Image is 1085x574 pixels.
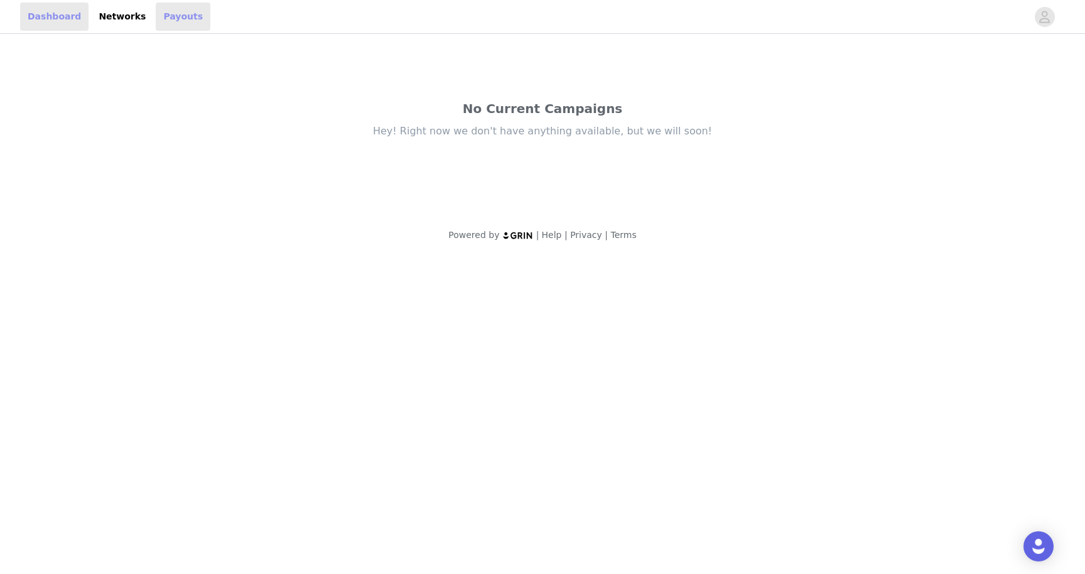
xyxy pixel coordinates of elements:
[570,230,602,240] a: Privacy
[1039,7,1050,27] div: avatar
[279,124,806,138] div: Hey! Right now we don't have anything available, but we will soon!
[91,3,153,31] a: Networks
[20,3,89,31] a: Dashboard
[536,230,539,240] span: |
[448,230,499,240] span: Powered by
[542,230,562,240] a: Help
[279,99,806,118] div: No Current Campaigns
[610,230,636,240] a: Terms
[502,231,534,239] img: logo
[156,3,210,31] a: Payouts
[564,230,568,240] span: |
[1023,531,1054,561] div: Open Intercom Messenger
[605,230,608,240] span: |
